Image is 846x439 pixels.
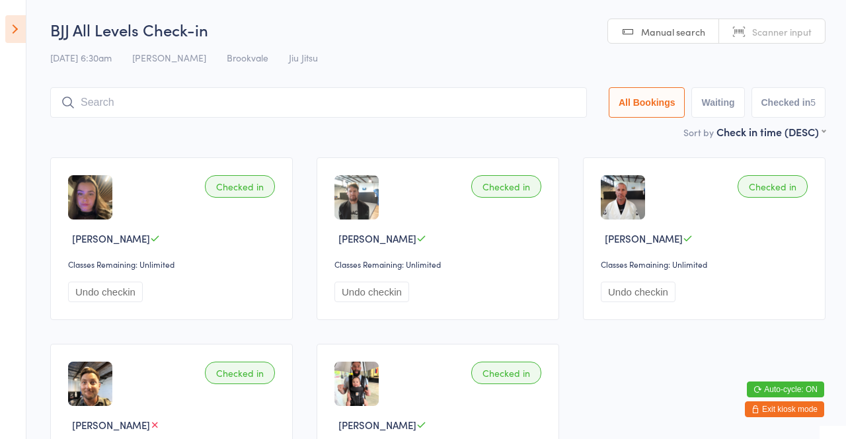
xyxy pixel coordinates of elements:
span: [PERSON_NAME] [72,418,150,432]
div: 5 [810,97,816,108]
div: Checked in [205,362,275,384]
label: Sort by [683,126,714,139]
div: Classes Remaining: Unlimited [68,259,279,270]
button: Undo checkin [68,282,143,302]
div: Checked in [205,175,275,198]
div: Classes Remaining: Unlimited [601,259,812,270]
img: image1691557805.png [68,362,112,406]
button: Undo checkin [601,282,675,302]
div: Classes Remaining: Unlimited [334,259,545,270]
div: Checked in [738,175,808,198]
span: [PERSON_NAME] [605,231,683,245]
div: Checked in [471,175,541,198]
div: Checked in [471,362,541,384]
h2: BJJ All Levels Check-in [50,19,826,40]
span: Manual search [641,25,705,38]
button: Waiting [691,87,744,118]
img: image1753665209.png [334,362,379,406]
span: [PERSON_NAME] [72,231,150,245]
button: Exit kiosk mode [745,401,824,417]
button: Checked in5 [751,87,826,118]
span: [PERSON_NAME] [338,418,416,432]
div: Check in time (DESC) [716,124,826,139]
span: Jiu Jitsu [289,51,318,64]
span: [PERSON_NAME] [338,231,416,245]
span: Brookvale [227,51,268,64]
span: Scanner input [752,25,812,38]
button: Auto-cycle: ON [747,381,824,397]
img: image1752184582.png [334,175,379,219]
span: [DATE] 6:30am [50,51,112,64]
button: All Bookings [609,87,685,118]
span: [PERSON_NAME] [132,51,206,64]
button: Undo checkin [334,282,409,302]
img: image1705645398.png [68,175,112,219]
img: image1740378559.png [601,175,645,219]
input: Search [50,87,587,118]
